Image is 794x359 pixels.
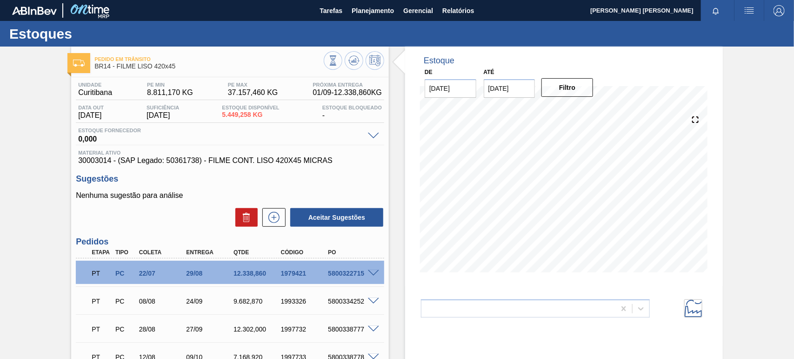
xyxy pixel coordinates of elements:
[184,325,236,333] div: 27/09/2025
[73,60,85,67] img: Ícone
[78,88,112,97] span: Curitibana
[701,4,731,17] button: Notificações
[147,88,193,97] span: 8.811,170 KG
[744,5,755,16] img: userActions
[326,325,378,333] div: 5800338777
[9,28,174,39] h1: Estoques
[279,325,331,333] div: 1997732
[137,270,189,277] div: 22/07/2025
[184,298,236,305] div: 24/09/2025
[137,249,189,256] div: Coleta
[403,5,433,16] span: Gerencial
[92,270,111,277] p: PT
[76,191,384,200] p: Nenhuma sugestão para análise
[484,79,535,98] input: dd/mm/yyyy
[184,270,236,277] div: 29/08/2025
[113,325,137,333] div: Pedido de Compra
[231,298,284,305] div: 9.682,870
[231,208,258,227] div: Excluir Sugestões
[78,105,104,110] span: Data out
[94,56,324,62] span: Pedido em Trânsito
[184,249,236,256] div: Entrega
[228,88,278,97] span: 37.157,460 KG
[231,249,284,256] div: Qtde
[313,88,382,97] span: 01/09 - 12.338,860 KG
[326,298,378,305] div: 5800334252
[231,270,284,277] div: 12.338,860
[89,319,113,339] div: Pedido em Trânsito
[78,111,104,120] span: [DATE]
[12,7,57,15] img: TNhmsLtSVTkK8tSr43FrP2fwEKptu5GPRR3wAAAABJRU5ErkJggg==
[76,174,384,184] h3: Sugestões
[279,270,331,277] div: 1979421
[113,270,137,277] div: Pedido de Compra
[286,207,384,228] div: Aceitar Sugestões
[222,105,279,110] span: Estoque Disponível
[320,105,384,120] div: -
[78,150,382,156] span: Material ativo
[322,105,382,110] span: Estoque Bloqueado
[290,208,383,227] button: Aceitar Sugestões
[137,325,189,333] div: 28/08/2025
[425,79,476,98] input: dd/mm/yyyy
[147,111,179,120] span: [DATE]
[78,128,363,133] span: Estoque Fornecedor
[442,5,474,16] span: Relatórios
[320,5,342,16] span: Tarefas
[147,105,179,110] span: Suficiência
[113,249,137,256] div: Tipo
[326,270,378,277] div: 5800322715
[147,82,193,88] span: PE MIN
[326,249,378,256] div: PO
[228,82,278,88] span: PE MAX
[89,263,113,284] div: Pedido em Trânsito
[484,69,494,75] label: Até
[78,133,363,142] span: 0,000
[89,249,113,256] div: Etapa
[113,298,137,305] div: Pedido de Compra
[78,156,382,165] span: 30003014 - (SAP Legado: 50361738) - FILME CONT. LISO 420X45 MICRAS
[231,325,284,333] div: 12.302,000
[352,5,394,16] span: Planejamento
[774,5,785,16] img: Logout
[94,63,324,70] span: BR14 - FILME LISO 420x45
[76,237,384,247] h3: Pedidos
[324,51,342,70] button: Visão Geral dos Estoques
[345,51,363,70] button: Atualizar Gráfico
[222,111,279,118] span: 5.449,258 KG
[313,82,382,88] span: Próxima Entrega
[279,298,331,305] div: 1993326
[92,298,111,305] p: PT
[92,325,111,333] p: PT
[137,298,189,305] div: 08/08/2025
[89,291,113,312] div: Pedido em Trânsito
[78,82,112,88] span: Unidade
[366,51,384,70] button: Programar Estoque
[425,69,433,75] label: De
[279,249,331,256] div: Código
[258,208,286,227] div: Nova sugestão
[424,56,454,66] div: Estoque
[541,78,593,97] button: Filtro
